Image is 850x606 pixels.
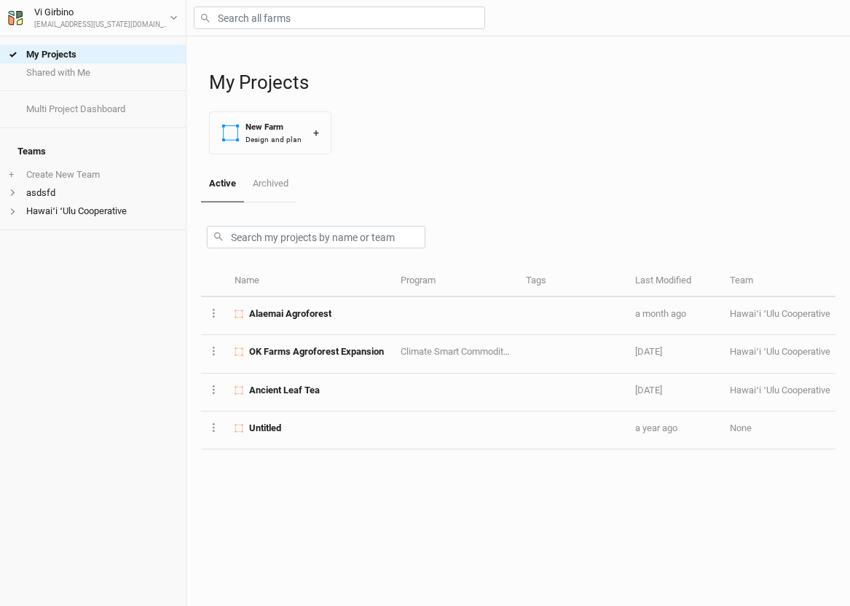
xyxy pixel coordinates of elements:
th: Name [227,266,392,297]
span: OK Farms Agroforest Expansion [249,345,384,358]
div: Design and plan [245,134,302,145]
span: Climate Smart Commodities [401,346,516,357]
th: Tags [518,266,627,297]
span: Sep 11, 2024 3:34 PM [635,422,677,433]
button: New FarmDesign and plan+ [209,111,331,154]
a: Active [201,166,244,202]
a: Archived [244,166,296,201]
button: Vi Girbino[EMAIL_ADDRESS][US_STATE][DOMAIN_NAME] [7,4,178,31]
span: + [9,169,14,181]
input: Search my projects by name or team [207,226,425,248]
span: May 14, 2025 9:57 AM [635,346,662,357]
span: Untitled [249,422,281,435]
div: Vi Girbino [34,5,170,20]
td: Hawaiʻi ʻUlu Cooperative [722,374,838,412]
div: [EMAIL_ADDRESS][US_STATE][DOMAIN_NAME] [34,20,170,31]
div: + [313,125,319,141]
span: Jul 15, 2025 3:37 PM [635,308,686,319]
th: Last Modified [627,266,722,297]
span: Ancient Leaf Tea [249,384,320,397]
th: Team [722,266,838,297]
span: Feb 6, 2025 11:16 AM [635,385,662,396]
div: New Farm [245,121,302,133]
span: Alaemai Agroforest [249,307,331,320]
input: Search all farms [194,7,485,29]
td: Hawaiʻi ʻUlu Cooperative [722,335,838,373]
th: Program [392,266,517,297]
td: Hawaiʻi ʻUlu Cooperative [722,297,838,335]
h4: Teams [9,137,177,166]
td: None [722,412,838,449]
h1: My Projects [209,71,835,94]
